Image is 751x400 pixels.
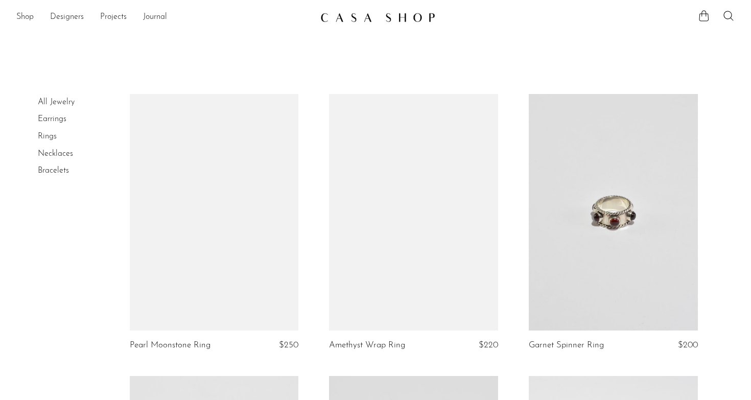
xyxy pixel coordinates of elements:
[529,341,604,350] a: Garnet Spinner Ring
[130,341,210,350] a: Pearl Moonstone Ring
[678,341,698,349] span: $200
[143,11,167,24] a: Journal
[50,11,84,24] a: Designers
[16,9,312,26] ul: NEW HEADER MENU
[16,9,312,26] nav: Desktop navigation
[38,132,57,140] a: Rings
[329,341,405,350] a: Amethyst Wrap Ring
[38,115,66,123] a: Earrings
[38,167,69,175] a: Bracelets
[479,341,498,349] span: $220
[38,98,75,106] a: All Jewelry
[16,11,34,24] a: Shop
[38,150,73,158] a: Necklaces
[100,11,127,24] a: Projects
[279,341,298,349] span: $250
